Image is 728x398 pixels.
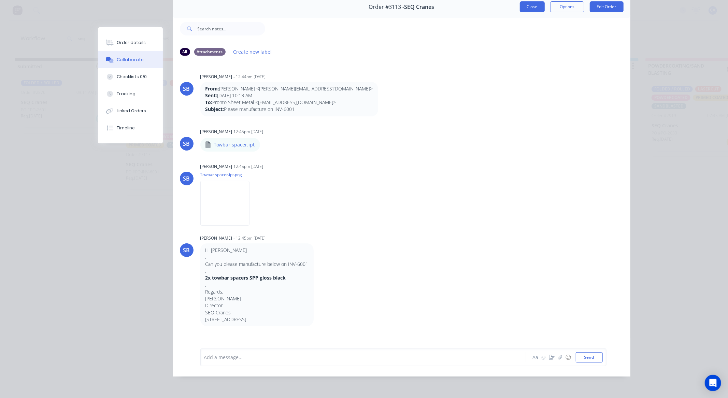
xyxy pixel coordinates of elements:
p: . [205,282,309,288]
div: Order details [117,40,146,46]
p: [PERSON_NAME] <[PERSON_NAME][EMAIL_ADDRESS][DOMAIN_NAME]> [DATE] 10:13 AM Pronto Sheet Metal <[EM... [205,85,373,113]
strong: 2x towbar spacers SPP gloss black [205,274,286,281]
button: ☺ [564,353,572,361]
strong: To: [205,99,213,105]
p: Director [205,302,309,309]
div: [PERSON_NAME] [200,74,232,80]
button: Edit Order [590,1,624,12]
div: [PERSON_NAME] [200,164,232,170]
button: Collaborate [98,51,163,68]
p: Can you please manufacture below on INV-6001 [205,261,309,268]
div: Tracking [117,91,135,97]
div: All [180,48,190,56]
div: SB [183,140,190,148]
div: Collaborate [117,57,144,63]
button: Send [576,352,603,363]
button: Options [550,1,584,12]
button: Aa [531,353,540,361]
strong: Sent: [205,92,217,99]
p: Towbar spacer.ipt [214,141,255,148]
div: - 12:44pm [DATE] [234,74,266,80]
div: 12:45pm [DATE] [234,164,263,170]
div: Attachments [194,48,226,56]
div: Open Intercom Messenger [705,375,721,391]
p: Towbar spacer.ipt.png [200,172,256,177]
div: SB [183,174,190,183]
div: SB [183,85,190,93]
div: Timeline [117,125,135,131]
div: Linked Orders [117,108,146,114]
p: . [205,268,309,274]
button: Order details [98,34,163,51]
button: Close [520,1,545,12]
div: SB [183,246,190,254]
div: Checklists 0/0 [117,74,147,80]
p: . [205,254,309,260]
div: [PERSON_NAME] [200,235,232,241]
button: Create new label [230,47,275,56]
p: SEQ Cranes [STREET_ADDRESS] [205,309,309,323]
p: Hi [PERSON_NAME] [205,247,309,254]
button: Timeline [98,119,163,137]
div: - 12:45pm [DATE] [234,235,266,241]
p: [PERSON_NAME] [205,295,309,302]
div: [PERSON_NAME] [200,129,232,135]
span: SEQ Cranes [404,4,434,10]
strong: From: [205,85,219,92]
strong: Subject: [205,106,224,112]
div: 12:45pm [DATE] [234,129,263,135]
button: Tracking [98,85,163,102]
p: Regards, [205,288,309,295]
input: Search notes... [198,22,265,35]
button: Linked Orders [98,102,163,119]
span: Order #3113 - [369,4,404,10]
button: Checklists 0/0 [98,68,163,85]
button: @ [540,353,548,361]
